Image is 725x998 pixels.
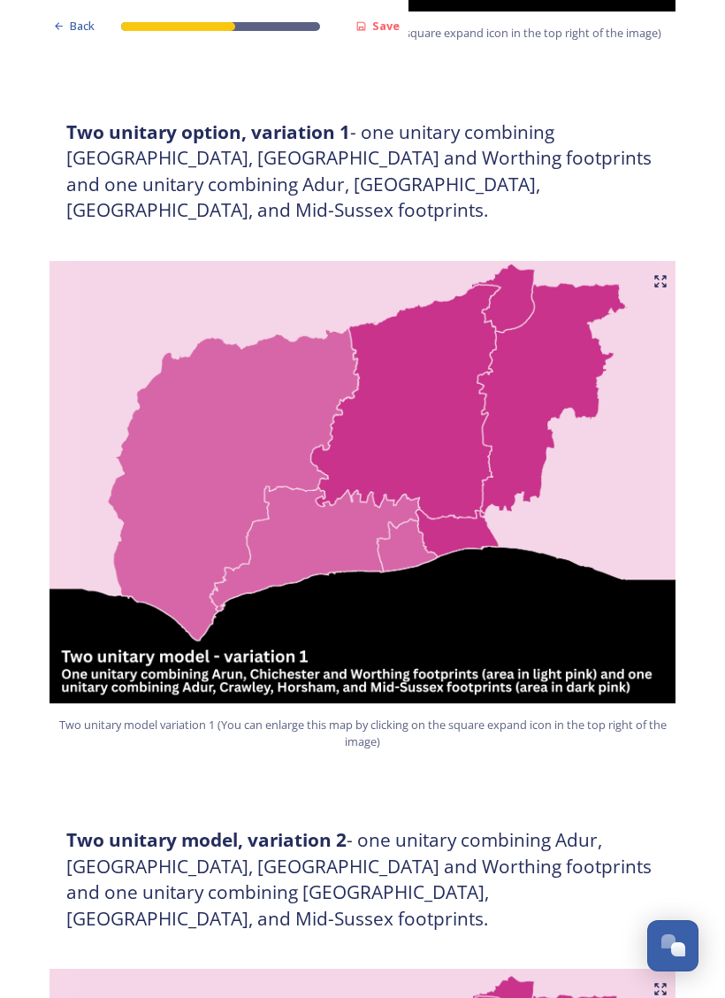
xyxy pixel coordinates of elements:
span: Back [70,18,95,35]
button: Open Chat [647,920,698,971]
strong: Two unitary option, variation 1 [66,119,350,144]
span: Two unitary model variation 1 (You can enlarge this map by clicking on the square expand icon in ... [57,717,668,750]
strong: Save [372,18,400,34]
h3: - one unitary combining Adur, [GEOGRAPHIC_DATA], [GEOGRAPHIC_DATA] and Worthing footprints and on... [66,827,659,932]
h3: - one unitary combining [GEOGRAPHIC_DATA], [GEOGRAPHIC_DATA] and Worthing footprints and one unit... [66,119,659,224]
strong: Two unitary model, variation 2 [66,827,347,852]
